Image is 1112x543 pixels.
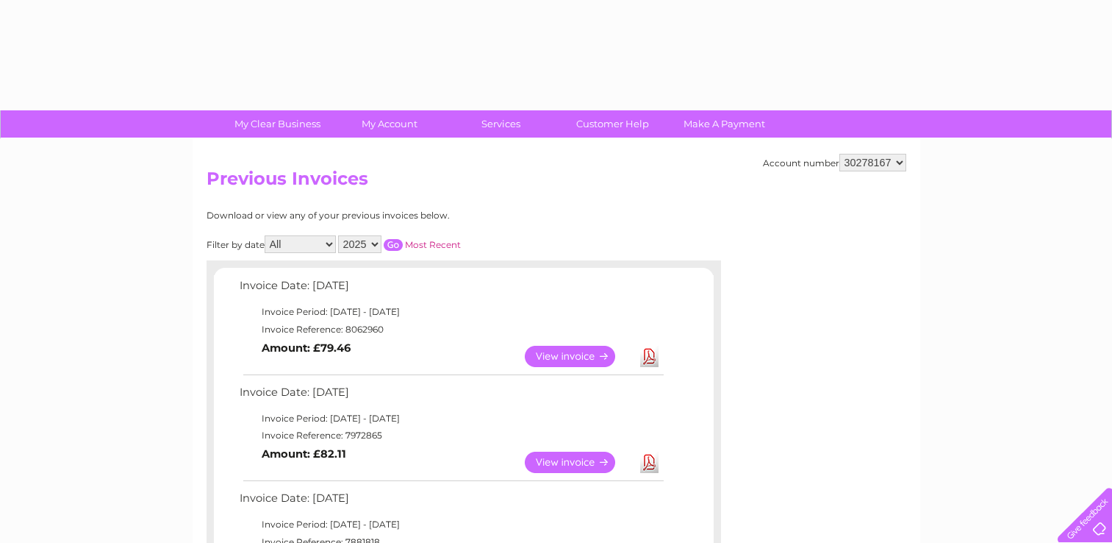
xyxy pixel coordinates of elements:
a: My Clear Business [217,110,338,138]
td: Invoice Reference: 8062960 [236,321,666,338]
div: Account number [763,154,906,171]
td: Invoice Period: [DATE] - [DATE] [236,410,666,427]
td: Invoice Date: [DATE] [236,383,666,410]
a: View [525,346,633,367]
a: View [525,452,633,473]
td: Invoice Reference: 7972865 [236,427,666,444]
a: My Account [329,110,450,138]
a: Customer Help [552,110,673,138]
td: Invoice Period: [DATE] - [DATE] [236,303,666,321]
td: Invoice Period: [DATE] - [DATE] [236,516,666,533]
td: Invoice Date: [DATE] [236,276,666,303]
td: Invoice Date: [DATE] [236,489,666,516]
a: Download [640,346,659,367]
div: Download or view any of your previous invoices below. [207,210,592,221]
b: Amount: £79.46 [262,341,351,355]
b: Amount: £82.11 [262,447,346,461]
div: Filter by date [207,235,592,253]
a: Make A Payment [664,110,785,138]
a: Most Recent [405,239,461,250]
a: Services [440,110,562,138]
a: Download [640,452,659,473]
h2: Previous Invoices [207,168,906,196]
